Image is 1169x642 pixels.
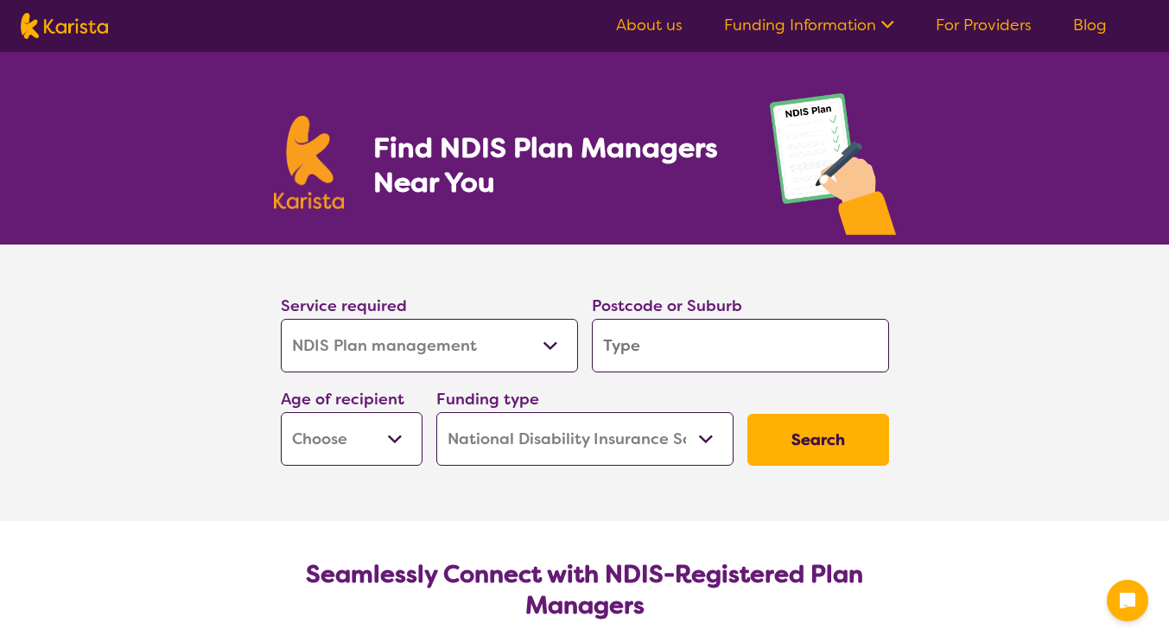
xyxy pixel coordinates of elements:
[436,389,539,410] label: Funding type
[274,116,345,209] img: Karista logo
[770,93,896,245] img: plan-management
[592,319,889,372] input: Type
[616,15,683,35] a: About us
[1073,15,1107,35] a: Blog
[592,296,742,316] label: Postcode or Suburb
[747,414,889,466] button: Search
[936,15,1032,35] a: For Providers
[724,15,894,35] a: Funding Information
[21,13,108,39] img: Karista logo
[281,296,407,316] label: Service required
[295,559,875,621] h2: Seamlessly Connect with NDIS-Registered Plan Managers
[373,130,734,200] h1: Find NDIS Plan Managers Near You
[281,389,404,410] label: Age of recipient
